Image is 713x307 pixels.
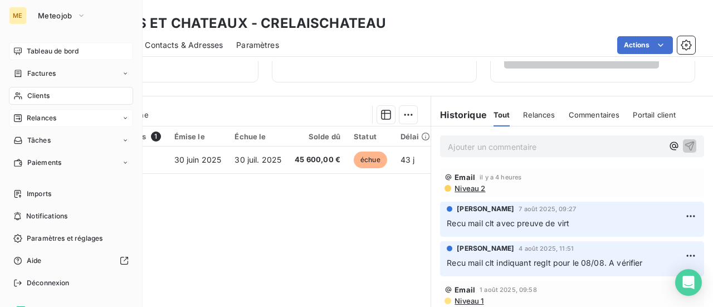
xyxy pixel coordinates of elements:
[617,36,673,54] button: Actions
[151,131,161,142] span: 1
[457,204,514,214] span: [PERSON_NAME]
[9,154,133,172] a: Paiements
[27,91,50,101] span: Clients
[523,110,555,119] span: Relances
[431,108,487,121] h6: Historique
[447,258,642,267] span: Recu mail clt indiquant reglt pour le 08/08. A vérifier
[9,252,133,270] a: Aide
[9,131,133,149] a: Tâches
[519,245,574,252] span: 4 août 2025, 11:51
[401,132,431,141] div: Délai
[235,155,281,164] span: 30 juil. 2025
[9,230,133,247] a: Paramètres et réglages
[27,256,42,266] span: Aide
[455,173,475,182] span: Email
[9,65,133,82] a: Factures
[447,218,569,228] span: Recu mail clt avec preuve de virt
[27,278,70,288] span: Déconnexion
[457,243,514,254] span: [PERSON_NAME]
[174,155,222,164] span: 30 juin 2025
[27,189,51,199] span: Imports
[295,154,340,165] span: 45 600,00 €
[9,7,27,25] div: ME
[27,113,56,123] span: Relances
[27,233,102,243] span: Paramètres et réglages
[236,40,279,51] span: Paramètres
[27,69,56,79] span: Factures
[455,285,475,294] span: Email
[235,132,281,141] div: Échue le
[145,40,223,51] span: Contacts & Adresses
[9,42,133,60] a: Tableau de bord
[453,296,484,305] span: Niveau 1
[633,110,676,119] span: Portail client
[26,211,67,221] span: Notifications
[27,158,61,168] span: Paiements
[9,109,133,127] a: Relances
[27,135,51,145] span: Tâches
[9,87,133,105] a: Clients
[9,185,133,203] a: Imports
[494,110,510,119] span: Tout
[453,184,485,193] span: Niveau 2
[27,46,79,56] span: Tableau de bord
[569,110,620,119] span: Commentaires
[295,132,340,141] div: Solde dû
[354,132,387,141] div: Statut
[98,13,386,33] h3: RELAIS ET CHATEAUX - CRELAISCHATEAU
[480,174,521,181] span: il y a 4 heures
[480,286,537,293] span: 1 août 2025, 09:58
[174,132,222,141] div: Émise le
[519,206,576,212] span: 7 août 2025, 09:27
[675,269,702,296] div: Open Intercom Messenger
[354,152,387,168] span: échue
[401,155,415,164] span: 43 j
[38,11,72,20] span: Meteojob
